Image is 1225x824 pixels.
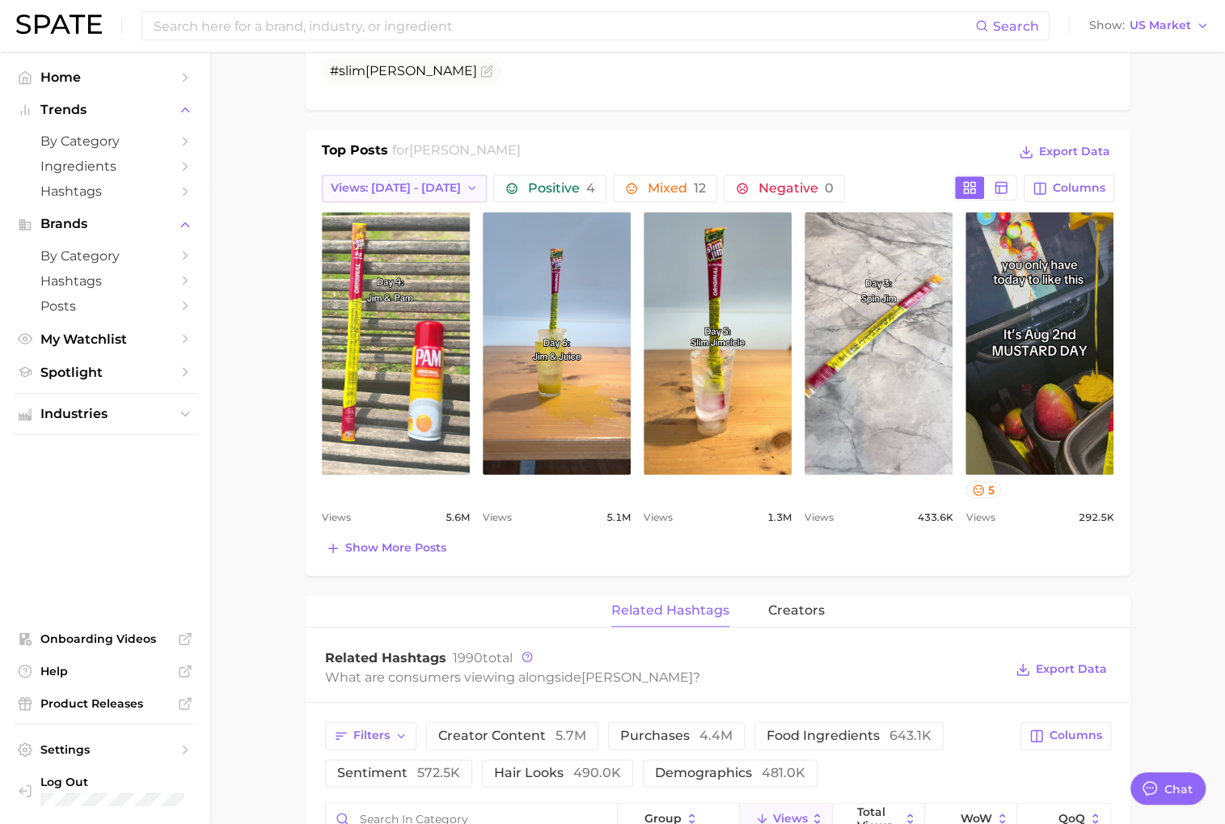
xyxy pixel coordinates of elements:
span: Views: [DATE] - [DATE] [331,181,461,195]
span: Spotlight [40,365,170,380]
span: food ingredients [767,729,931,742]
span: 572.5k [417,765,460,780]
span: Views [805,508,834,527]
a: Ingredients [13,154,197,179]
span: 4.4m [699,728,733,743]
a: by Category [13,129,197,154]
span: Trends [40,103,170,117]
span: Show [1089,21,1125,30]
input: Search here for a brand, industry, or ingredient [152,12,975,40]
span: 0 [824,180,833,196]
span: Negative [758,182,833,195]
span: Help [40,664,170,678]
span: [PERSON_NAME] [365,63,477,78]
span: Settings [40,742,170,757]
button: Export Data [1015,141,1113,163]
a: Settings [13,737,197,762]
span: Views [322,508,351,527]
span: Views [644,508,673,527]
a: by Category [13,243,197,268]
div: What are consumers viewing alongside ? [325,666,1004,688]
span: 5.1m [606,508,631,527]
span: Hashtags [40,273,170,289]
button: Export Data [1012,658,1110,681]
span: Onboarding Videos [40,632,170,646]
span: related hashtags [611,603,729,618]
button: Columns [1024,175,1113,202]
span: creator content [438,729,586,742]
span: Home [40,70,170,85]
button: Brands [13,212,197,236]
span: Brands [40,217,170,231]
span: 481.0k [762,765,805,780]
span: Positive [527,182,594,195]
span: My Watchlist [40,332,170,347]
h1: Top Posts [322,141,388,165]
span: Related Hashtags [325,650,446,666]
a: Hashtags [13,268,197,294]
a: Posts [13,294,197,319]
a: Help [13,659,197,683]
button: Show more posts [322,537,450,560]
span: Filters [353,729,390,742]
span: Ingredients [40,158,170,174]
button: Trends [13,98,197,122]
span: Industries [40,407,170,421]
span: Mixed [647,182,705,195]
a: My Watchlist [13,327,197,352]
span: total [453,650,513,666]
span: 292.5k [1078,508,1113,527]
button: Columns [1020,722,1110,750]
span: 5.7m [555,728,586,743]
span: Views [965,508,995,527]
a: Spotlight [13,360,197,385]
span: Columns [1053,181,1105,195]
button: Flag as miscategorized or irrelevant [480,65,493,78]
span: slim [339,63,365,78]
span: Export Data [1036,662,1107,676]
span: 490.0k [573,765,621,780]
span: 433.6k [917,508,953,527]
span: Columns [1050,729,1102,742]
span: # [330,63,477,78]
span: sentiment [337,767,460,780]
button: 5 [965,481,1001,498]
span: purchases [620,729,733,742]
span: demographics [655,767,805,780]
span: hair looks [494,767,621,780]
button: Filters [325,722,416,750]
span: by Category [40,248,170,264]
button: Industries [13,402,197,426]
button: ShowUS Market [1085,15,1213,36]
span: US Market [1130,21,1191,30]
span: creators [768,603,825,618]
a: Onboarding Videos [13,627,197,651]
a: Product Releases [13,691,197,716]
a: Home [13,65,197,90]
span: Log Out [40,775,184,789]
span: by Category [40,133,170,149]
span: Posts [40,298,170,314]
span: Views [483,508,512,527]
span: 4 [585,180,594,196]
span: 643.1k [889,728,931,743]
span: [PERSON_NAME] [409,142,521,158]
a: Log out. Currently logged in with e-mail adam@spate.nyc. [13,770,197,811]
span: [PERSON_NAME] [581,670,693,685]
button: Views: [DATE] - [DATE] [322,175,488,202]
span: 1.3m [767,508,792,527]
a: Hashtags [13,179,197,204]
span: Show more posts [345,541,446,555]
span: 5.6m [446,508,470,527]
h2: for [392,141,521,165]
span: Hashtags [40,184,170,199]
span: Product Releases [40,696,170,711]
span: Search [993,19,1039,34]
span: 12 [693,180,705,196]
span: 1990 [453,650,483,666]
img: SPATE [16,15,102,34]
span: Export Data [1039,145,1110,158]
